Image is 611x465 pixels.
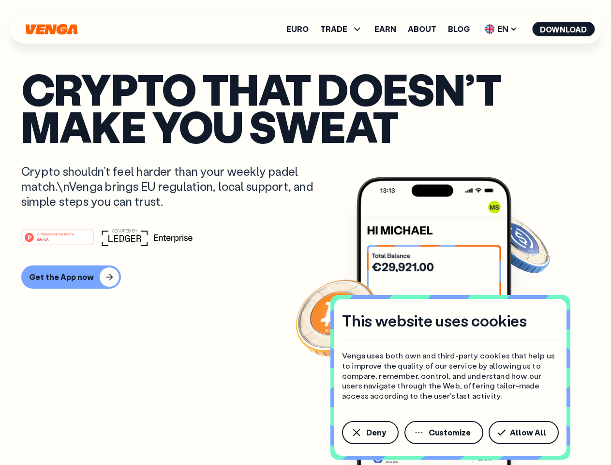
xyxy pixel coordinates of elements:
button: Get the App now [21,265,121,289]
a: Blog [448,25,470,33]
p: Crypto that doesn’t make you sweat [21,70,590,144]
span: Customize [429,429,471,436]
p: Venga uses both own and third-party cookies that help us to improve the quality of our service by... [342,351,559,401]
span: Deny [366,429,386,436]
a: Earn [374,25,396,33]
img: flag-uk [485,24,494,34]
button: Deny [342,421,399,444]
a: #1 PRODUCT OF THE MONTHWeb3 [21,235,94,248]
img: USDC coin [482,208,552,278]
span: TRADE [320,23,363,35]
span: EN [481,21,521,37]
img: Bitcoin [294,274,381,361]
button: Allow All [489,421,559,444]
tspan: Web3 [37,236,49,242]
h4: This website uses cookies [342,310,527,331]
a: Get the App now [21,265,590,289]
div: Get the App now [29,272,94,282]
a: Euro [286,25,309,33]
button: Download [532,22,595,36]
a: About [408,25,436,33]
svg: Home [24,24,78,35]
tspan: #1 PRODUCT OF THE MONTH [37,232,74,235]
button: Customize [404,421,483,444]
p: Crypto shouldn’t feel harder than your weekly padel match.\nVenga brings EU regulation, local sup... [21,164,327,209]
span: TRADE [320,25,347,33]
span: Allow All [510,429,546,436]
